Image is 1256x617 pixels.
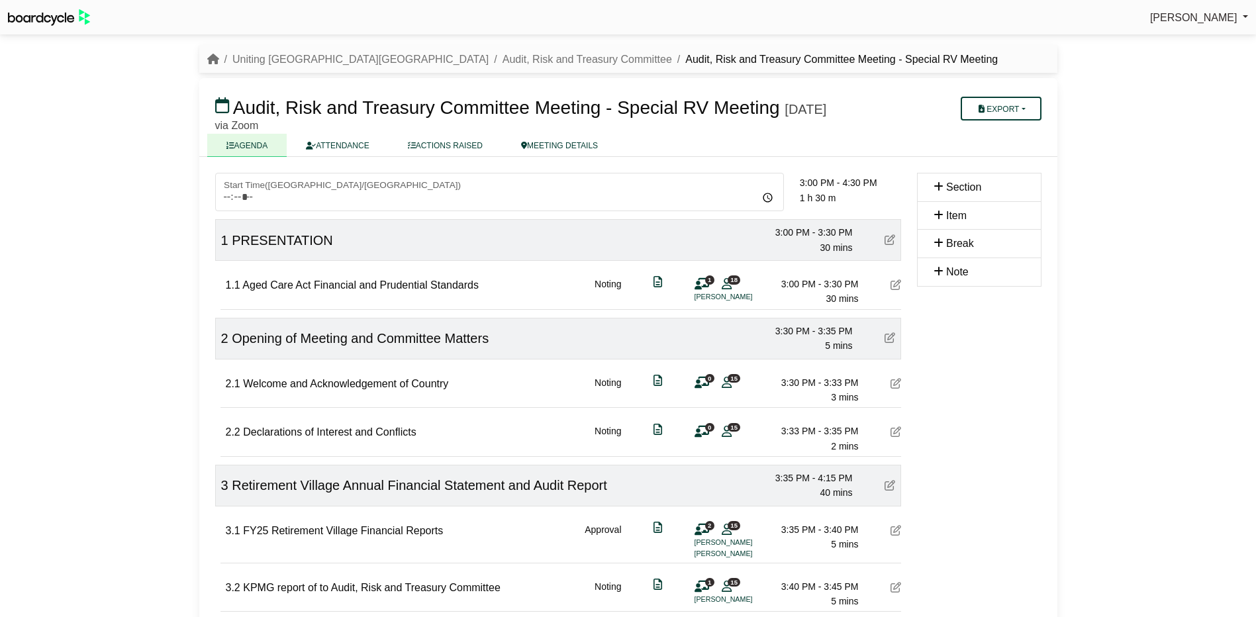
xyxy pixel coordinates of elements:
div: 3:00 PM - 4:30 PM [800,175,901,190]
div: Noting [595,579,621,609]
span: 30 mins [820,242,852,253]
span: KPMG report of to Audit, Risk and Treasury Committee [243,582,501,593]
div: 3:40 PM - 3:45 PM [766,579,859,594]
div: 3:35 PM - 3:40 PM [766,522,859,537]
a: MEETING DETAILS [502,134,617,157]
span: 2 mins [831,441,858,451]
span: Audit, Risk and Treasury Committee Meeting - Special RV Meeting [233,97,780,118]
li: [PERSON_NAME] [695,291,794,303]
span: 1.1 [226,279,240,291]
span: Break [946,238,974,249]
div: 3:00 PM - 3:30 PM [760,225,853,240]
span: 1 [705,578,714,587]
div: 3:30 PM - 3:35 PM [760,324,853,338]
span: Note [946,266,969,277]
span: 1 h 30 m [800,193,836,203]
span: 40 mins [820,487,852,498]
a: Audit, Risk and Treasury Committee [503,54,672,65]
li: [PERSON_NAME] [695,537,794,548]
div: Noting [595,277,621,307]
a: Uniting [GEOGRAPHIC_DATA][GEOGRAPHIC_DATA] [232,54,489,65]
span: 5 mins [831,596,858,606]
span: 15 [728,578,740,587]
span: Welcome and Acknowledgement of Country [243,378,448,389]
span: 15 [728,521,740,530]
span: Opening of Meeting and Committee Matters [232,331,489,346]
span: 30 mins [826,293,858,304]
span: 0 [705,374,714,383]
span: 1 [705,275,714,284]
span: 18 [728,275,740,284]
span: 2.2 [226,426,240,438]
span: Declarations of Interest and Conflicts [243,426,416,438]
span: 15 [728,374,740,383]
span: 3.2 [226,582,240,593]
a: ATTENDANCE [287,134,388,157]
div: Noting [595,424,621,453]
li: [PERSON_NAME] [695,594,794,605]
span: 2 [221,331,228,346]
a: ACTIONS RAISED [389,134,502,157]
span: 3 [221,478,228,493]
span: Aged Care Act Financial and Prudential Standards [242,279,479,291]
span: Item [946,210,967,221]
img: BoardcycleBlackGreen-aaafeed430059cb809a45853b8cf6d952af9d84e6e89e1f1685b34bfd5cb7d64.svg [8,9,90,26]
nav: breadcrumb [207,51,998,68]
span: 5 mins [825,340,852,351]
li: Audit, Risk and Treasury Committee Meeting - Special RV Meeting [672,51,998,68]
div: 3:30 PM - 3:33 PM [766,375,859,390]
div: 3:35 PM - 4:15 PM [760,471,853,485]
span: 15 [728,423,740,432]
a: AGENDA [207,134,287,157]
a: [PERSON_NAME] [1150,9,1248,26]
div: Approval [585,522,621,560]
div: 3:00 PM - 3:30 PM [766,277,859,291]
span: 2.1 [226,378,240,389]
span: Section [946,181,981,193]
span: Retirement Village Annual Financial Statement and Audit Report [232,478,607,493]
div: Noting [595,375,621,405]
span: 3 mins [831,392,858,403]
span: 2 [705,521,714,530]
div: [DATE] [785,101,826,117]
span: 1 [221,233,228,248]
button: Export [961,97,1041,120]
span: via Zoom [215,120,259,131]
span: 0 [705,423,714,432]
li: [PERSON_NAME] [695,548,794,559]
span: FY25 Retirement Village Financial Reports [243,525,443,536]
span: PRESENTATION [232,233,333,248]
span: 3.1 [226,525,240,536]
span: 5 mins [831,539,858,549]
div: 3:33 PM - 3:35 PM [766,424,859,438]
span: [PERSON_NAME] [1150,12,1237,23]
